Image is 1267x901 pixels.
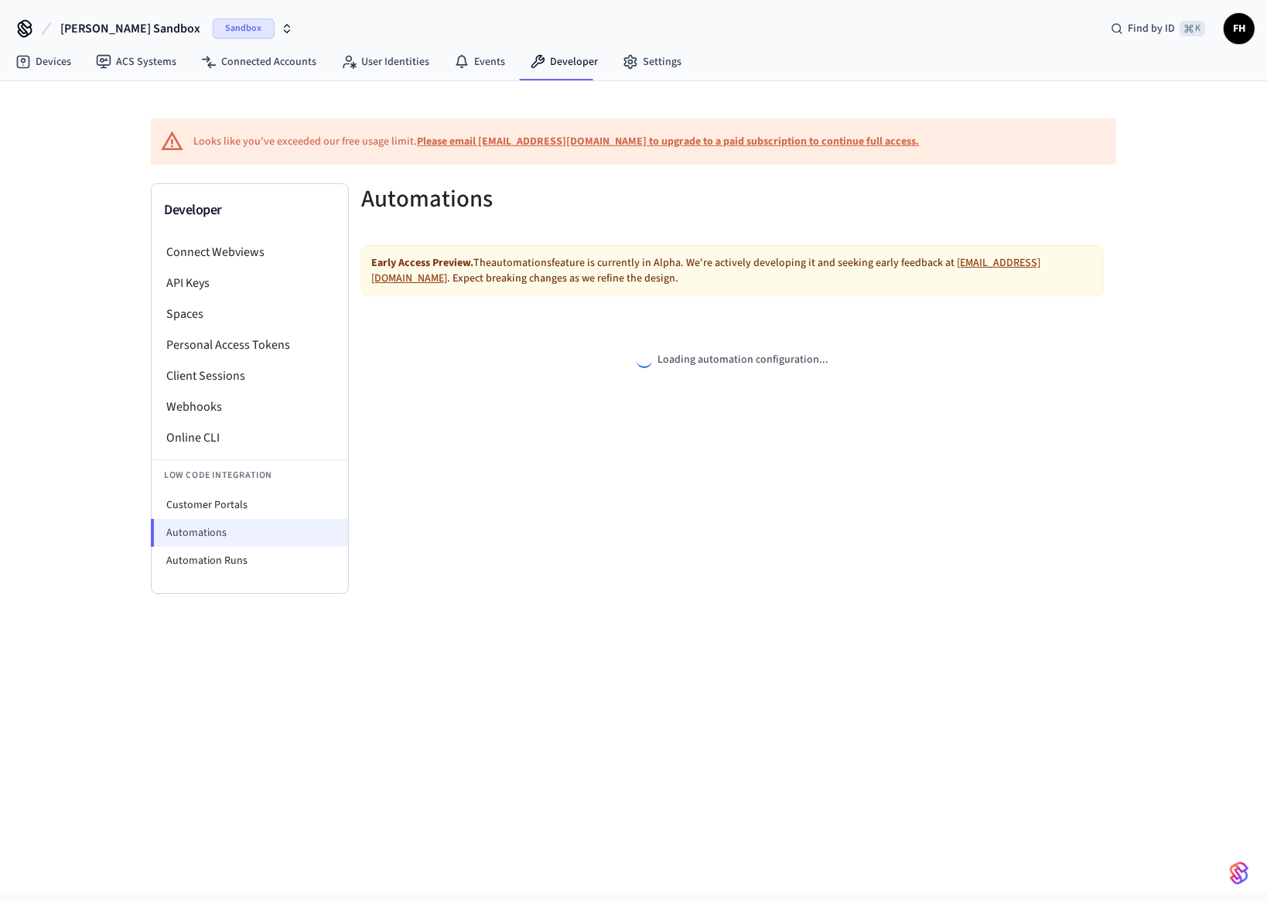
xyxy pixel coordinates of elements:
[84,48,189,76] a: ACS Systems
[637,352,829,368] div: Loading automation configuration...
[417,134,919,149] a: Please email [EMAIL_ADDRESS][DOMAIN_NAME] to upgrade to a paid subscription to continue full access.
[329,48,442,76] a: User Identities
[152,299,348,329] li: Spaces
[1098,15,1217,43] div: Find by ID⌘ K
[152,391,348,422] li: Webhooks
[152,329,348,360] li: Personal Access Tokens
[442,48,517,76] a: Events
[193,134,919,150] div: Looks like you've exceeded our free usage limit.
[152,422,348,453] li: Online CLI
[60,19,200,38] span: [PERSON_NAME] Sandbox
[152,237,348,268] li: Connect Webviews
[371,255,473,271] strong: Early Access Preview.
[517,48,610,76] a: Developer
[152,360,348,391] li: Client Sessions
[213,19,275,39] span: Sandbox
[1224,13,1255,44] button: FH
[3,48,84,76] a: Devices
[164,200,336,221] h3: Developer
[361,183,723,215] h5: Automations
[151,519,348,547] li: Automations
[189,48,329,76] a: Connected Accounts
[371,255,1040,286] a: [EMAIL_ADDRESS][DOMAIN_NAME]
[1180,21,1205,36] span: ⌘ K
[610,48,694,76] a: Settings
[1128,21,1175,36] span: Find by ID
[152,268,348,299] li: API Keys
[152,547,348,575] li: Automation Runs
[152,459,348,491] li: Low Code Integration
[1230,861,1248,886] img: SeamLogoGradient.69752ec5.svg
[361,245,1104,296] div: The automations feature is currently in Alpha. We're actively developing it and seeking early fee...
[1225,15,1253,43] span: FH
[152,491,348,519] li: Customer Portals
